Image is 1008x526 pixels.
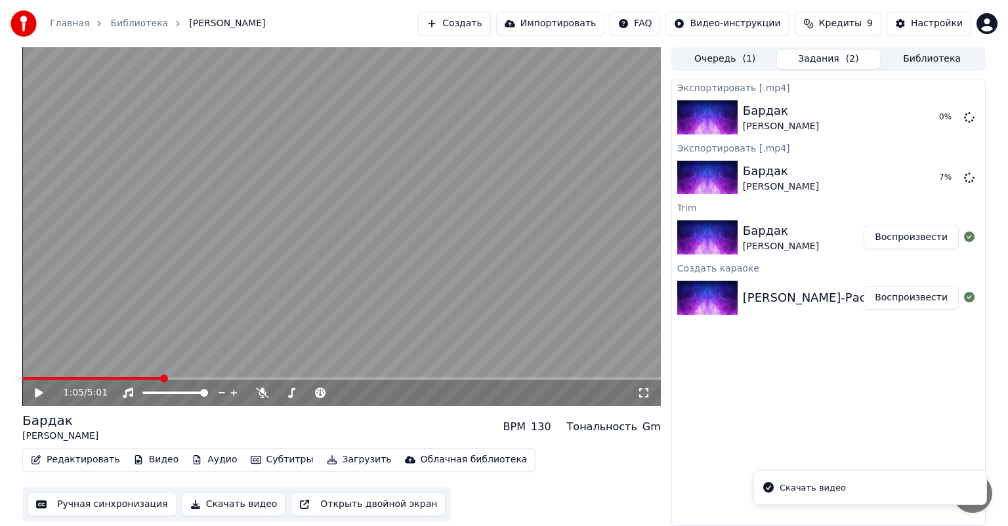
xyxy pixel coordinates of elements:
div: Бардак [743,222,819,240]
div: Скачать видео [780,481,846,495]
div: Бардак [743,162,819,180]
button: Ручная синхронизация [28,493,177,516]
button: Очередь [673,50,777,69]
div: Бардак [743,102,819,120]
div: / [64,386,95,399]
div: Gm [642,419,661,435]
div: 7 % [939,172,959,183]
div: [PERSON_NAME] [743,180,819,193]
button: Импортировать [496,12,605,35]
div: 130 [531,419,551,435]
button: Загрузить [322,451,397,469]
button: Видео-инструкции [665,12,789,35]
div: Экспортировать [.mp4] [672,140,985,155]
button: Открыть двойной экран [291,493,446,516]
span: ( 2 ) [846,52,859,66]
button: Создать [418,12,490,35]
div: 0 % [939,112,959,123]
button: Кредиты9 [795,12,881,35]
div: [PERSON_NAME] [743,240,819,253]
button: Аудио [186,451,242,469]
button: Субтитры [245,451,319,469]
span: 1:05 [64,386,84,399]
button: Настройки [887,12,971,35]
button: FAQ [610,12,660,35]
button: Скачать видео [182,493,286,516]
div: [PERSON_NAME] [743,120,819,133]
a: Главная [50,17,89,30]
button: Видео [128,451,184,469]
div: [PERSON_NAME]-Растаман [743,289,904,307]
span: Кредиты [819,17,862,30]
span: ( 1 ) [742,52,755,66]
nav: breadcrumb [50,17,266,30]
div: Облачная библиотека [421,453,528,466]
span: 5:01 [87,386,108,399]
span: 9 [867,17,873,30]
img: youka [10,10,37,37]
div: Trim [672,199,985,215]
button: Воспроизвести [864,286,959,310]
button: Воспроизвести [864,226,959,249]
div: Экспортировать [.mp4] [672,79,985,95]
button: Библиотека [880,50,984,69]
span: [PERSON_NAME] [189,17,265,30]
div: Тональность [567,419,637,435]
div: Бардак [22,411,98,430]
a: Библиотека [110,17,168,30]
button: Редактировать [26,451,125,469]
div: Настройки [911,17,963,30]
div: Создать караоке [672,260,985,275]
div: [PERSON_NAME] [22,430,98,443]
button: Задания [777,50,881,69]
div: BPM [503,419,526,435]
